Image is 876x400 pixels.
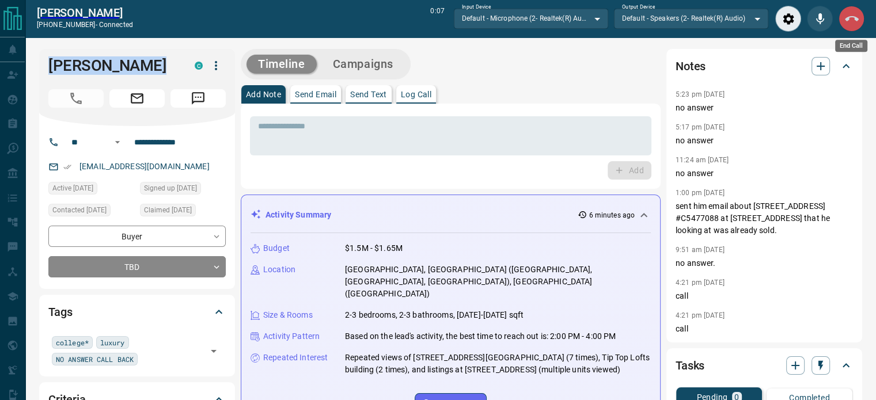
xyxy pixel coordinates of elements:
[676,323,853,335] p: call
[622,3,655,11] label: Output Device
[48,204,134,220] div: Tue Oct 07 2025
[48,256,226,277] div: TBD
[48,56,177,75] h1: [PERSON_NAME]
[676,90,725,98] p: 5:23 pm [DATE]
[170,89,226,108] span: Message
[195,62,203,70] div: condos.ca
[48,298,226,326] div: Tags
[676,135,853,147] p: no answer
[52,182,93,194] span: Active [DATE]
[63,163,71,171] svg: Email Verified
[454,9,608,28] div: Default - Microphone (2- Realtek(R) Audio)
[144,204,192,216] span: Claimed [DATE]
[676,156,729,164] p: 11:24 am [DATE]
[37,20,133,30] p: [PHONE_NUMBER] -
[251,204,651,226] div: Activity Summary6 minutes ago
[430,6,444,32] p: 0:07
[345,352,651,376] p: Repeated views of [STREET_ADDRESS][GEOGRAPHIC_DATA] (7 times), Tip Top Lofts building (2 times), ...
[676,52,853,80] div: Notes
[345,242,403,254] p: $1.5M - $1.65M
[350,90,387,98] p: Send Text
[839,6,864,32] div: End Call
[144,182,197,194] span: Signed up [DATE]
[140,182,226,198] div: Thu Sep 25 2025
[263,330,320,342] p: Activity Pattern
[676,352,853,379] div: Tasks
[111,135,124,149] button: Open
[295,90,336,98] p: Send Email
[266,209,331,221] p: Activity Summary
[676,102,853,114] p: no answer
[37,6,133,20] a: [PERSON_NAME]
[56,353,134,365] span: NO ANSWER CALL BACK
[345,264,651,300] p: [GEOGRAPHIC_DATA], [GEOGRAPHIC_DATA] ([GEOGRAPHIC_DATA], [GEOGRAPHIC_DATA], [GEOGRAPHIC_DATA]), [...
[263,309,313,321] p: Size & Rooms
[263,242,290,254] p: Budget
[345,330,616,342] p: Based on the lead's activity, the best time to reach out is: 2:00 PM - 4:00 PM
[56,337,89,348] span: college*
[206,343,222,359] button: Open
[676,257,853,269] p: no answer.
[676,311,725,319] p: 4:21 pm [DATE]
[676,200,853,237] p: sent him email about [STREET_ADDRESS] #C5477088 at [STREET_ADDRESS] that he looking at was alread...
[263,264,295,276] p: Location
[676,356,704,375] h2: Tasks
[52,204,107,216] span: Contacted [DATE]
[99,21,133,29] span: connected
[263,352,328,364] p: Repeated Interest
[246,90,281,98] p: Add Note
[140,204,226,220] div: Thu Sep 25 2025
[48,226,226,247] div: Buyer
[676,290,853,302] p: call
[835,40,867,52] div: End Call
[48,182,134,198] div: Sat Oct 11 2025
[247,55,317,74] button: Timeline
[345,309,524,321] p: 2-3 bedrooms, 2-3 bathrooms, [DATE]-[DATE] sqft
[676,246,725,254] p: 9:51 am [DATE]
[401,90,431,98] p: Log Call
[462,3,491,11] label: Input Device
[676,167,853,180] p: no answer
[100,337,125,348] span: luxury
[676,123,725,131] p: 5:17 pm [DATE]
[676,57,706,75] h2: Notes
[589,210,635,220] p: 6 minutes ago
[614,9,768,28] div: Default - Speakers (2- Realtek(R) Audio)
[321,55,405,74] button: Campaigns
[676,279,725,287] p: 4:21 pm [DATE]
[775,6,801,32] div: Audio Settings
[79,162,210,171] a: [EMAIL_ADDRESS][DOMAIN_NAME]
[48,303,72,321] h2: Tags
[109,89,165,108] span: Email
[807,6,833,32] div: Mute
[676,189,725,197] p: 1:00 pm [DATE]
[48,89,104,108] span: Call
